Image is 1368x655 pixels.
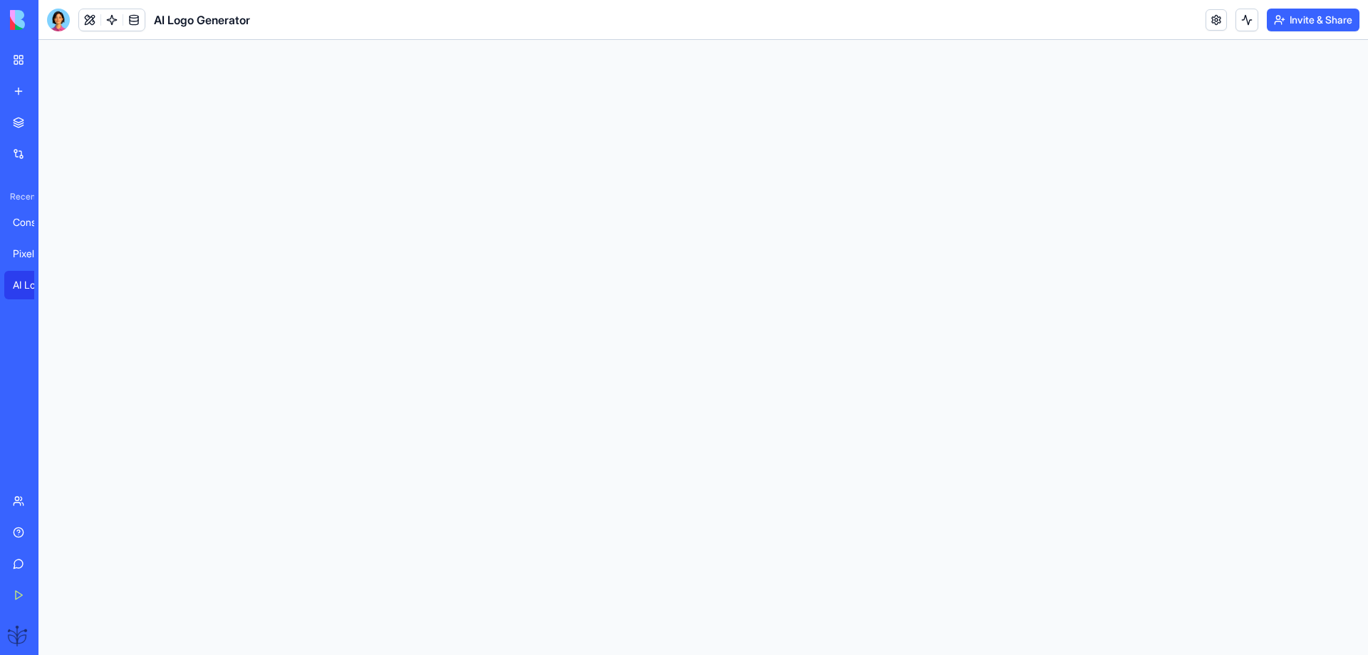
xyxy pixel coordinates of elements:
span: Recent [4,191,34,202]
img: logo [10,10,98,30]
img: ACg8ocJXc4biGNmL-6_84M9niqKohncbsBQNEji79DO8k46BE60Re2nP=s96-c [7,624,30,646]
div: AI Logo Generator [13,278,53,292]
a: PixelCraft Studio [4,239,61,268]
a: Construction Estimating Pro [4,208,61,237]
span: AI Logo Generator [154,11,250,29]
a: AI Logo Generator [4,271,61,299]
button: Invite & Share [1267,9,1359,31]
div: PixelCraft Studio [13,247,53,261]
iframe: To enrich screen reader interactions, please activate Accessibility in Grammarly extension settings [38,40,1368,655]
div: Construction Estimating Pro [13,215,53,229]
